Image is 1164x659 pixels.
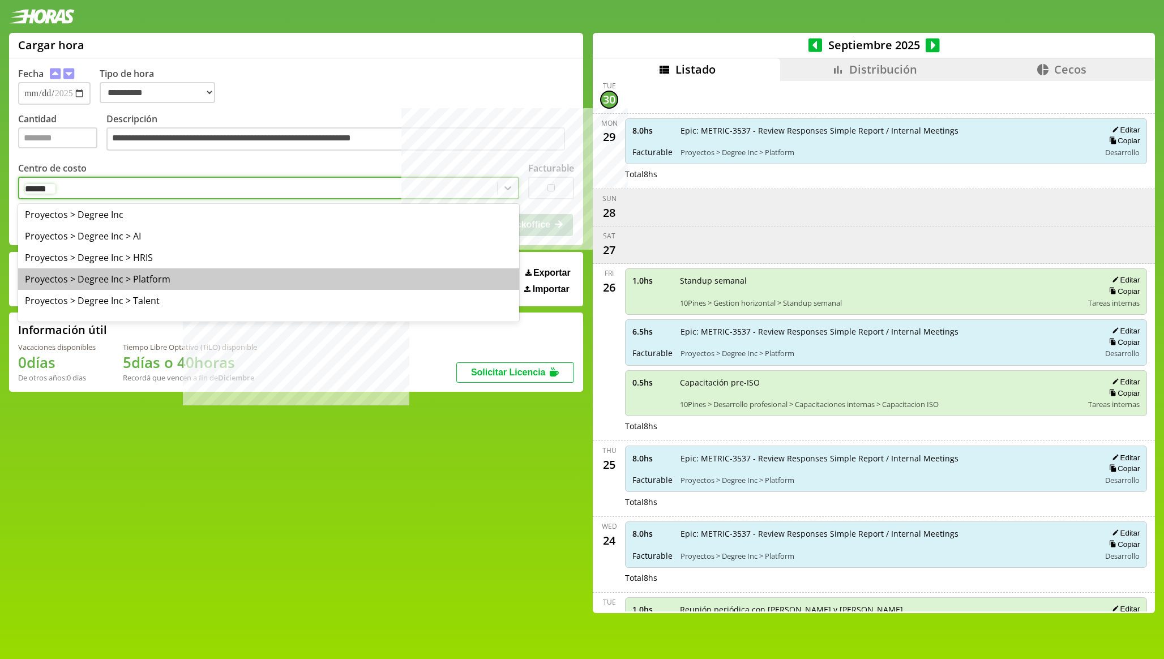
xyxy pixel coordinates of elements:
span: Facturable [632,348,673,358]
button: Editar [1109,326,1140,336]
button: Editar [1109,275,1140,285]
h1: Cargar hora [18,37,84,53]
button: Copiar [1106,337,1140,347]
div: Wed [602,521,617,531]
div: Proyectos > Degree Inc [18,204,519,225]
div: 27 [600,241,618,259]
span: Epic: METRIC-3537 - Review Responses Simple Report / Internal Meetings [681,453,1092,464]
button: Solicitar Licencia [456,362,574,383]
input: Cantidad [18,127,97,148]
div: 24 [600,531,618,549]
span: Cecos [1054,62,1086,77]
div: De otros años: 0 días [18,373,96,383]
label: Fecha [18,67,44,80]
button: Editar [1109,377,1140,387]
div: Vacaciones disponibles [18,342,96,352]
div: 25 [600,455,618,473]
span: 10Pines > Gestion horizontal > Standup semanal [680,298,1080,308]
span: Reunión periódica con [PERSON_NAME] y [PERSON_NAME] [680,604,1080,615]
span: Importar [533,284,570,294]
span: Epic: METRIC-3537 - Review Responses Simple Report / Internal Meetings [681,528,1092,539]
span: Standup semanal [680,275,1080,286]
span: Facturable [632,474,673,485]
span: 6.5 hs [632,326,673,337]
label: Cantidad [18,113,106,154]
span: Capacitación pre-ISO [680,377,1080,388]
h1: 0 días [18,352,96,373]
button: Copiar [1106,388,1140,398]
span: Proyectos > Degree Inc > Platform [681,475,1092,485]
div: 30 [600,91,618,109]
button: Copiar [1106,136,1140,146]
span: Distribución [849,62,917,77]
span: Desarrollo [1105,147,1140,157]
label: Tipo de hora [100,67,224,105]
span: 8.0 hs [632,125,673,136]
div: Tue [603,597,616,607]
span: 10Pines > Desarrollo profesional > Capacitaciones internas > Capacitacion ISO [680,399,1080,409]
div: Mon [601,118,618,128]
div: Total 8 hs [625,169,1147,179]
span: Listado [675,62,716,77]
div: Tue [603,81,616,91]
button: Editar [1109,604,1140,614]
div: 26 [600,278,618,296]
div: Sun [602,194,617,203]
div: Proyectos > Degree Inc > Talent [18,290,519,311]
div: Proyectos > Degree Inc > HRIS [18,247,519,268]
label: Descripción [106,113,574,154]
b: Diciembre [218,373,254,383]
div: Total 8 hs [625,572,1147,583]
label: Centro de costo [18,162,87,174]
span: 8.0 hs [632,453,673,464]
div: Recordá que vencen a fin de [123,373,257,383]
span: Facturable [632,550,673,561]
button: Editar [1109,453,1140,463]
span: Proyectos > Degree Inc > Platform [681,147,1092,157]
button: Copiar [1106,286,1140,296]
span: Solicitar Licencia [471,367,546,377]
span: Septiembre 2025 [822,37,926,53]
span: Desarrollo [1105,348,1140,358]
span: Proyectos > Degree Inc > Platform [681,551,1092,561]
div: Total 8 hs [625,421,1147,431]
span: Proyectos > Degree Inc > Platform [681,348,1092,358]
div: Total 8 hs [625,497,1147,507]
span: 1.0 hs [632,604,672,615]
span: Facturable [632,147,673,157]
span: Desarrollo [1105,551,1140,561]
h2: Información útil [18,322,107,337]
span: 0.5 hs [632,377,672,388]
span: 8.0 hs [632,528,673,539]
div: 23 [600,607,618,625]
div: Fri [605,268,614,278]
span: 1.0 hs [632,275,672,286]
span: Tareas internas [1088,399,1140,409]
select: Tipo de hora [100,82,215,103]
div: scrollable content [593,81,1155,612]
button: Copiar [1106,464,1140,473]
div: Proyectos > Degree Inc > Platform [18,268,519,290]
h1: 5 días o 40 horas [123,352,257,373]
button: Copiar [1106,540,1140,549]
div: Tiempo Libre Optativo (TiLO) disponible [123,342,257,352]
span: Tareas internas [1088,298,1140,308]
img: logotipo [9,9,75,24]
button: Editar [1109,528,1140,538]
span: Epic: METRIC-3537 - Review Responses Simple Report / Internal Meetings [681,326,1092,337]
button: Editar [1109,125,1140,135]
span: Desarrollo [1105,475,1140,485]
button: Exportar [522,267,574,279]
span: Exportar [533,268,571,278]
div: 28 [600,203,618,221]
span: Epic: METRIC-3537 - Review Responses Simple Report / Internal Meetings [681,125,1092,136]
div: Thu [602,446,617,455]
div: 29 [600,128,618,146]
textarea: Descripción [106,127,565,151]
div: Sat [603,231,615,241]
label: Facturable [528,162,574,174]
div: Proyectos > Degree Inc > AI [18,225,519,247]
